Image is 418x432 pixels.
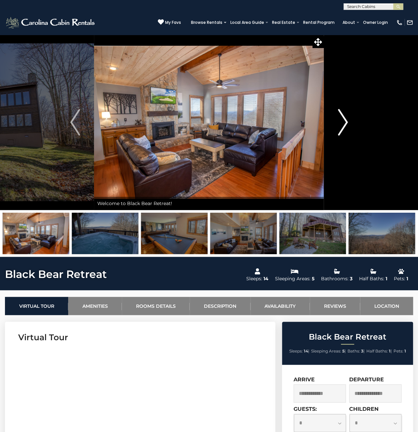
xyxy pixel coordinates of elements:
a: Description [190,297,250,315]
button: Previous [56,34,94,210]
a: Reviews [310,297,360,315]
span: Sleeps: [289,349,303,353]
a: Real Estate [269,18,299,27]
label: Departure [349,376,384,383]
strong: 1 [404,349,406,353]
li: | [311,347,346,355]
img: 163267467 [210,213,277,254]
a: Owner Login [360,18,391,27]
a: My Favs [158,19,181,26]
img: 163267505 [141,213,208,254]
img: arrow [338,109,348,135]
strong: 1 [389,349,391,353]
img: mail-regular-white.png [406,19,413,26]
span: My Favs [165,20,181,26]
li: | [366,347,392,355]
span: Half Baths: [366,349,388,353]
a: Amenities [68,297,122,315]
img: 163267468 [279,213,346,254]
img: arrow [70,109,80,135]
a: Rental Program [300,18,338,27]
label: Guests: [294,406,317,412]
a: About [339,18,358,27]
button: Next [324,34,362,210]
a: Virtual Tour [5,297,68,315]
strong: 14 [304,349,308,353]
img: White-1-2.png [5,16,97,29]
img: 163267466 [3,213,69,254]
label: Children [349,406,379,412]
li: | [348,347,365,355]
img: phone-regular-white.png [396,19,403,26]
img: 163267469 [72,213,138,254]
div: Welcome to Black Bear Retreat! [94,197,324,210]
a: Availability [251,297,310,315]
span: Pets: [394,349,403,353]
strong: 3 [361,349,363,353]
a: Location [360,297,413,315]
span: Baths: [348,349,360,353]
a: Browse Rentals [188,18,226,27]
a: Rooms Details [122,297,190,315]
h2: Black Bear Retreat [284,333,411,341]
label: Arrive [294,376,315,383]
strong: 5 [342,349,345,353]
h3: Virtual Tour [18,332,262,343]
img: 163267491 [348,213,415,254]
a: Local Area Guide [227,18,267,27]
span: Sleeping Areas: [311,349,341,353]
li: | [289,347,309,355]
